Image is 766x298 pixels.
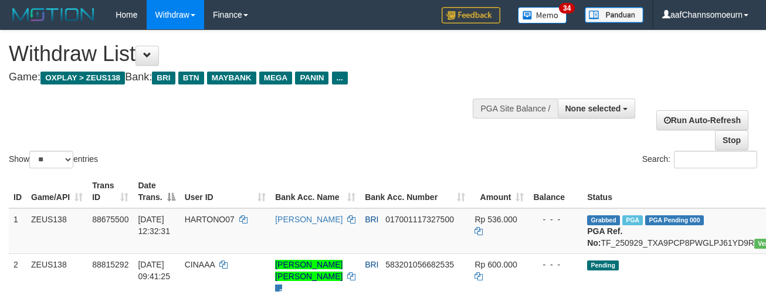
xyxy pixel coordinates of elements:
img: panduan.png [585,7,643,23]
img: Feedback.jpg [442,7,500,23]
span: [DATE] 09:41:25 [138,260,170,281]
td: 1 [9,208,26,254]
h1: Withdraw List [9,42,499,66]
span: [DATE] 12:32:31 [138,215,170,236]
td: ZEUS138 [26,208,87,254]
input: Search: [674,151,757,168]
label: Show entries [9,151,98,168]
th: Date Trans.: activate to sort column descending [133,175,179,208]
a: Stop [715,130,748,150]
span: OXPLAY > ZEUS138 [40,72,125,84]
select: Showentries [29,151,73,168]
div: - - - [533,259,578,270]
th: Game/API: activate to sort column ascending [26,175,87,208]
span: None selected [565,104,621,113]
span: PGA Pending [645,215,704,225]
span: MEGA [259,72,293,84]
th: Bank Acc. Number: activate to sort column ascending [360,175,470,208]
span: Rp 600.000 [474,260,517,269]
span: PANIN [295,72,328,84]
span: Grabbed [587,215,620,225]
span: 88675500 [92,215,128,224]
a: Run Auto-Refresh [656,110,748,130]
th: User ID: activate to sort column ascending [180,175,271,208]
span: BRI [365,215,378,224]
div: PGA Site Balance / [473,99,557,118]
span: HARTONO07 [185,215,235,224]
span: 88815292 [92,260,128,269]
div: - - - [533,214,578,225]
th: Trans ID: activate to sort column ascending [87,175,133,208]
a: [PERSON_NAME] [PERSON_NAME] [275,260,343,281]
label: Search: [642,151,757,168]
img: MOTION_logo.png [9,6,98,23]
img: Button%20Memo.svg [518,7,567,23]
span: Pending [587,260,619,270]
span: BTN [178,72,204,84]
th: Bank Acc. Name: activate to sort column ascending [270,175,360,208]
span: Copy 017001117327500 to clipboard [385,215,454,224]
span: BRI [365,260,378,269]
span: Marked by aaftrukkakada [622,215,643,225]
span: BRI [152,72,175,84]
span: MAYBANK [207,72,256,84]
h4: Game: Bank: [9,72,499,83]
span: 34 [559,3,575,13]
a: [PERSON_NAME] [275,215,343,224]
span: ... [332,72,348,84]
th: Balance [528,175,582,208]
b: PGA Ref. No: [587,226,622,248]
span: Rp 536.000 [474,215,517,224]
button: None selected [558,99,636,118]
th: ID [9,175,26,208]
span: Copy 583201056682535 to clipboard [385,260,454,269]
span: CINAAA [185,260,215,269]
th: Amount: activate to sort column ascending [470,175,528,208]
